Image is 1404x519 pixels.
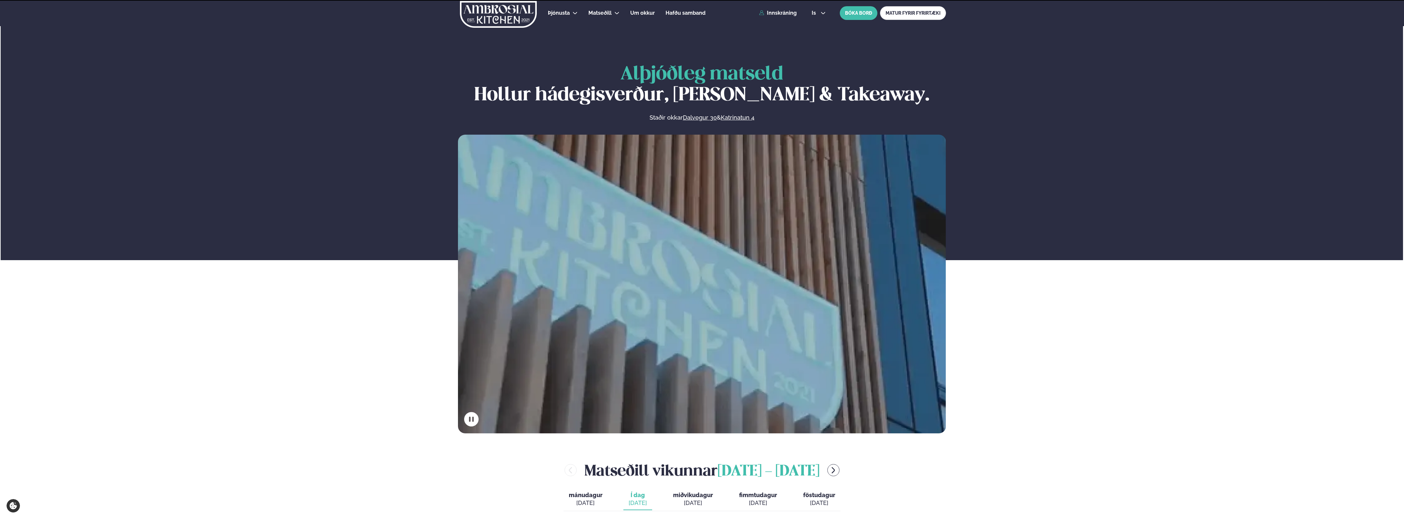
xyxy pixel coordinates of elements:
span: is [812,10,818,16]
a: Katrinatun 4 [721,114,754,122]
span: Um okkur [630,10,655,16]
span: föstudagur [803,492,835,498]
a: Innskráning [759,10,797,16]
button: Í dag [DATE] [623,489,652,510]
button: miðvikudagur [DATE] [668,489,718,510]
button: fimmtudagur [DATE] [734,489,782,510]
div: [DATE] [803,499,835,507]
div: [DATE] [569,499,602,507]
div: [DATE] [673,499,713,507]
button: mánudagur [DATE] [564,489,608,510]
img: logo [459,1,537,28]
span: miðvikudagur [673,492,713,498]
span: Hafðu samband [666,10,705,16]
span: mánudagur [569,492,602,498]
a: Dalvegur 30 [683,114,717,122]
a: Um okkur [630,9,655,17]
button: föstudagur [DATE] [798,489,840,510]
div: [DATE] [629,499,647,507]
a: MATUR FYRIR FYRIRTÆKI [880,6,946,20]
h2: Matseðill vikunnar [584,460,820,481]
button: menu-btn-left [565,464,577,476]
span: Matseðill [588,10,612,16]
p: Staðir okkar & [578,114,825,122]
div: [DATE] [739,499,777,507]
span: fimmtudagur [739,492,777,498]
h1: Hollur hádegisverður, [PERSON_NAME] & Takeaway. [458,64,946,106]
a: Þjónusta [548,9,570,17]
a: Cookie settings [7,499,20,512]
button: is [806,10,831,16]
span: Þjónusta [548,10,570,16]
button: BÓKA BORÐ [840,6,877,20]
button: menu-btn-right [827,464,839,476]
span: Í dag [629,491,647,499]
span: Alþjóðleg matseld [620,65,783,83]
span: [DATE] - [DATE] [718,464,820,479]
a: Matseðill [588,9,612,17]
a: Hafðu samband [666,9,705,17]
